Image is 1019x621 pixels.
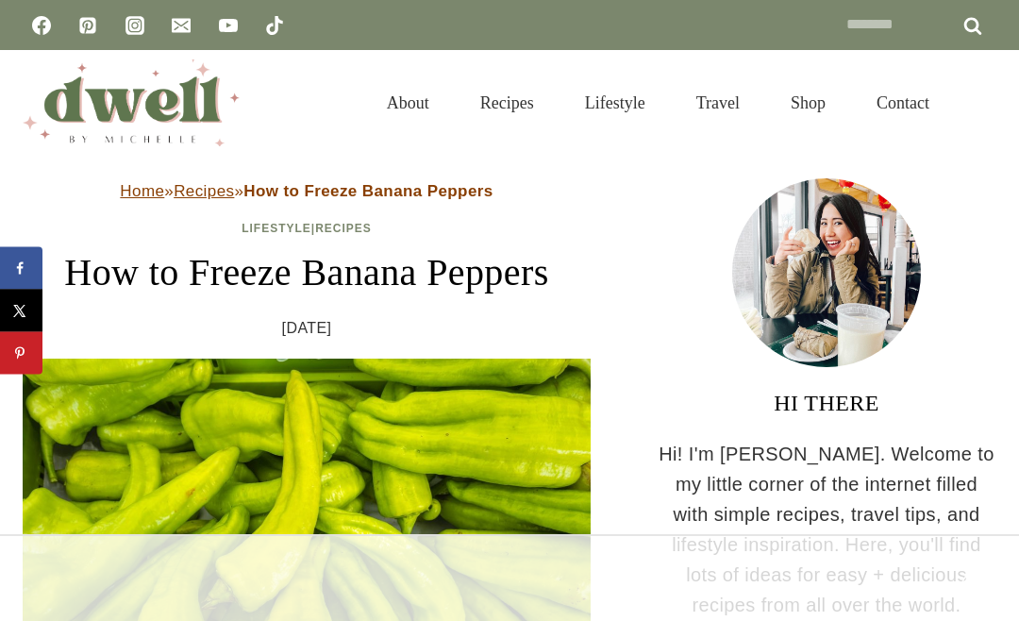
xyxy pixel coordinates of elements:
[851,73,955,134] a: Contact
[315,222,372,235] a: Recipes
[765,73,851,134] a: Shop
[242,222,372,235] span: |
[174,182,234,200] a: Recipes
[282,316,332,341] time: [DATE]
[209,7,247,44] a: YouTube
[116,7,154,44] a: Instagram
[23,59,240,146] img: DWELL by michelle
[162,7,200,44] a: Email
[243,182,493,200] strong: How to Freeze Banana Peppers
[23,244,591,301] h1: How to Freeze Banana Peppers
[560,73,671,134] a: Lifestyle
[964,87,996,119] button: View Search Form
[671,73,765,134] a: Travel
[361,73,955,134] nav: Primary Navigation
[361,73,455,134] a: About
[69,7,107,44] a: Pinterest
[657,386,996,420] h3: HI THERE
[256,7,293,44] a: TikTok
[120,182,164,200] a: Home
[657,439,996,620] p: Hi! I'm [PERSON_NAME]. Welcome to my little corner of the internet filled with simple recipes, tr...
[455,73,560,134] a: Recipes
[23,7,60,44] a: Facebook
[242,222,311,235] a: Lifestyle
[120,182,493,200] span: » »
